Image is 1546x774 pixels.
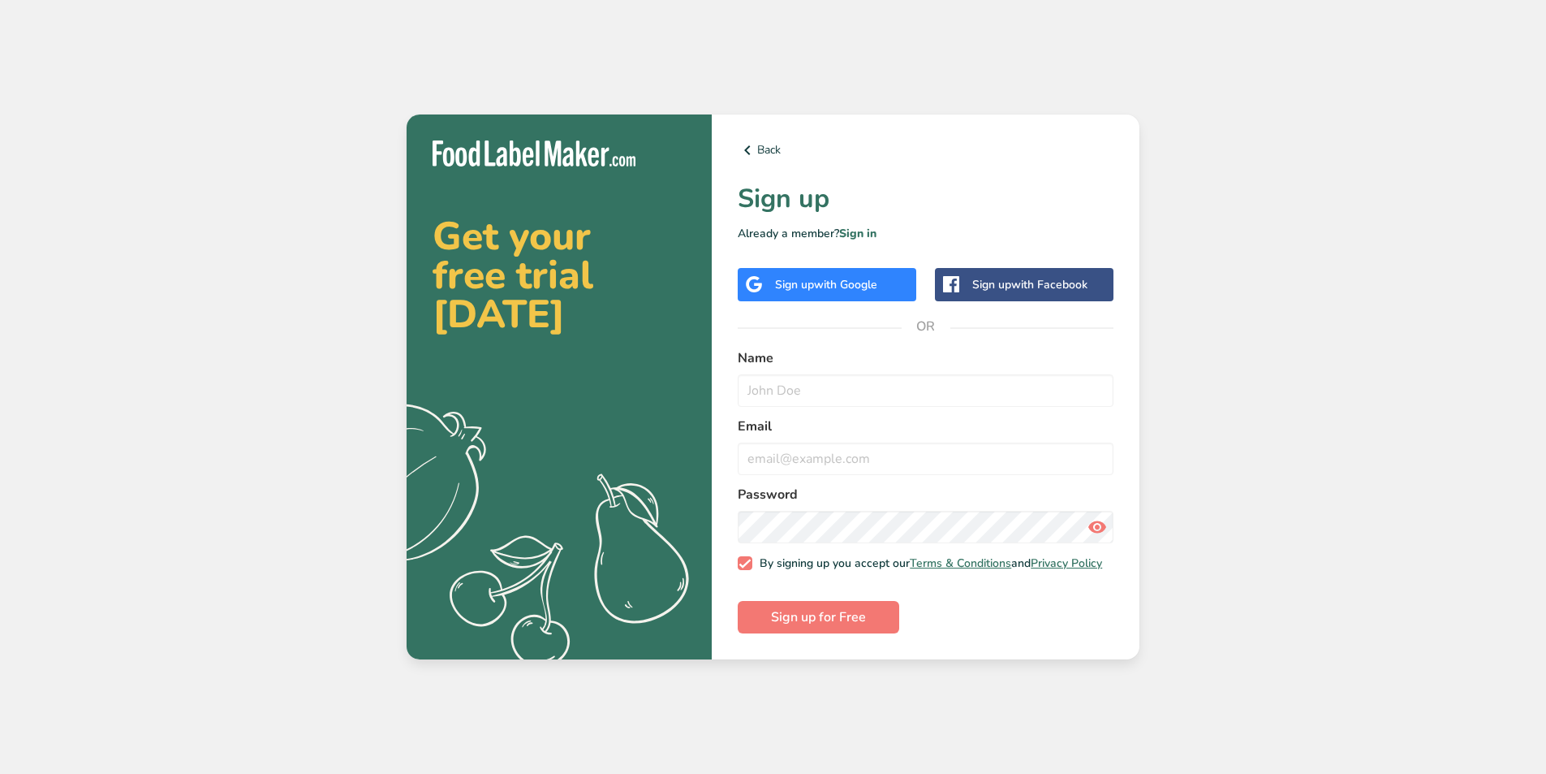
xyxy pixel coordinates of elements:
[738,443,1113,475] input: email@example.com
[738,179,1113,218] h1: Sign up
[771,608,866,627] span: Sign up for Free
[738,348,1113,368] label: Name
[738,601,899,633] button: Sign up for Free
[814,277,877,292] span: with Google
[1031,556,1102,571] a: Privacy Policy
[738,485,1113,504] label: Password
[910,556,1011,571] a: Terms & Conditions
[839,226,876,241] a: Sign in
[775,276,877,293] div: Sign up
[972,276,1087,293] div: Sign up
[433,217,686,334] h2: Get your free trial [DATE]
[738,374,1113,407] input: John Doe
[738,417,1113,436] label: Email
[902,302,950,351] span: OR
[752,556,1103,571] span: By signing up you accept our and
[738,141,1113,160] a: Back
[1011,277,1087,292] span: with Facebook
[433,141,635,167] img: Food Label Maker
[738,225,1113,242] p: Already a member?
